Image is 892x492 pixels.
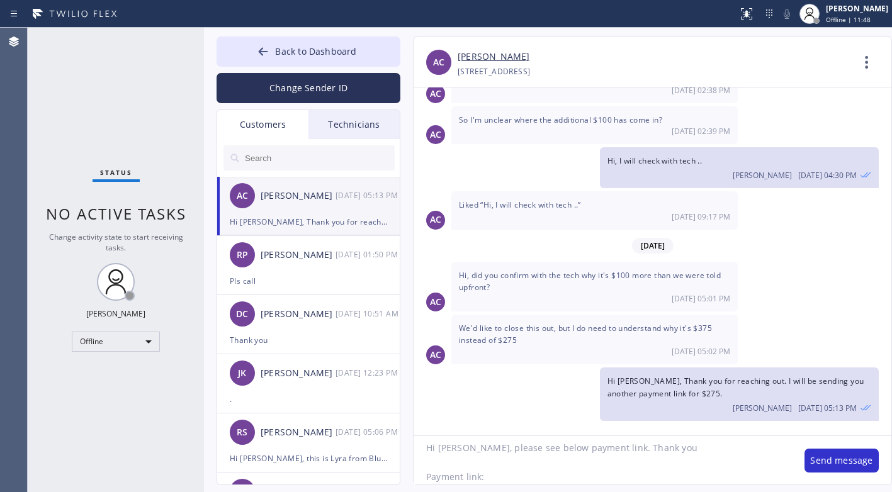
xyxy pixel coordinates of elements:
span: Hi [PERSON_NAME], Thank you for reaching out. I will be sending you another payment link for $275. [607,376,864,398]
span: [DATE] 02:39 PM [672,126,730,137]
span: Offline | 11:48 [826,15,871,24]
span: [PERSON_NAME] [733,403,792,413]
span: AC [430,295,441,310]
span: JK [238,366,246,381]
span: Liked “Hi, I will check with tech ..” [459,199,581,210]
span: Change activity state to start receiving tasks. [49,232,183,253]
span: [DATE] 02:38 PM [672,85,730,96]
span: RS [237,425,247,440]
span: AC [237,189,248,203]
span: [DATE] 05:02 PM [672,346,730,357]
div: [PERSON_NAME] [261,189,336,203]
span: [PERSON_NAME] [733,170,792,181]
span: AC [430,87,441,101]
div: . [230,392,387,406]
span: Status [100,168,132,177]
button: Mute [778,5,796,23]
span: [DATE] 09:17 PM [672,211,730,222]
span: AC [433,55,444,70]
a: [PERSON_NAME] [458,50,529,64]
div: Technicians [308,110,400,139]
span: We'd like to close this out, but I do need to understand why it's $375 instead of $275 [459,323,712,345]
div: Hi [PERSON_NAME], Thank you for reaching out. I will be sending you another payment link for $275. [230,215,387,229]
span: So I'm unclear where the additional $100 has come in? [459,115,662,125]
textarea: Hi [PERSON_NAME], please see below payment link. Thank you Payment link: [414,436,792,484]
span: AC [430,213,441,227]
div: [STREET_ADDRESS] [458,64,530,79]
input: Search [244,145,395,171]
div: 07/31/2025 9:17 AM [451,191,738,229]
div: 07/30/2025 9:23 AM [336,366,401,380]
span: [DATE] 05:01 PM [672,293,730,304]
div: Pls call [230,274,387,288]
button: Send message [804,449,879,472]
span: Hi, I will check with tech .. [607,155,703,166]
div: [PERSON_NAME] [261,307,336,321]
div: 09/04/2025 9:13 AM [600,367,879,420]
div: [PERSON_NAME] [826,3,888,14]
div: Customers [217,110,308,139]
span: Hi, did you confirm with the tech why it's $100 more than we were told upfront? [459,270,721,293]
div: 08/13/2025 9:51 AM [336,306,401,321]
button: Back to Dashboard [217,36,400,67]
span: AC [430,348,441,362]
button: Change Sender ID [217,73,400,103]
div: [PERSON_NAME] [261,425,336,440]
span: No active tasks [46,203,186,224]
div: 07/22/2025 9:06 AM [336,425,401,439]
div: [PERSON_NAME] [261,366,336,381]
div: 08/14/2025 9:50 AM [336,247,401,262]
span: DC [236,307,248,321]
div: Offline [72,332,160,352]
div: 07/30/2025 9:30 AM [600,147,879,188]
div: Hi [PERSON_NAME], this is Lyra from Blue Moon Electrical in [GEOGRAPHIC_DATA]. I'm reaching out r... [230,451,387,466]
div: 09/04/2025 9:13 AM [336,188,401,203]
span: AC [430,128,441,142]
div: [PERSON_NAME] [261,248,336,262]
div: [PERSON_NAME] [86,308,145,319]
span: RP [237,248,248,262]
div: 07/30/2025 9:39 AM [451,106,738,144]
span: [DATE] 04:30 PM [798,170,857,181]
span: Back to Dashboard [275,45,356,57]
div: 09/04/2025 9:01 AM [451,262,738,311]
div: Thank you [230,333,387,347]
div: 09/04/2025 9:02 AM [451,315,738,364]
span: [DATE] 05:13 PM [798,403,857,413]
span: [DATE] [632,238,674,254]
